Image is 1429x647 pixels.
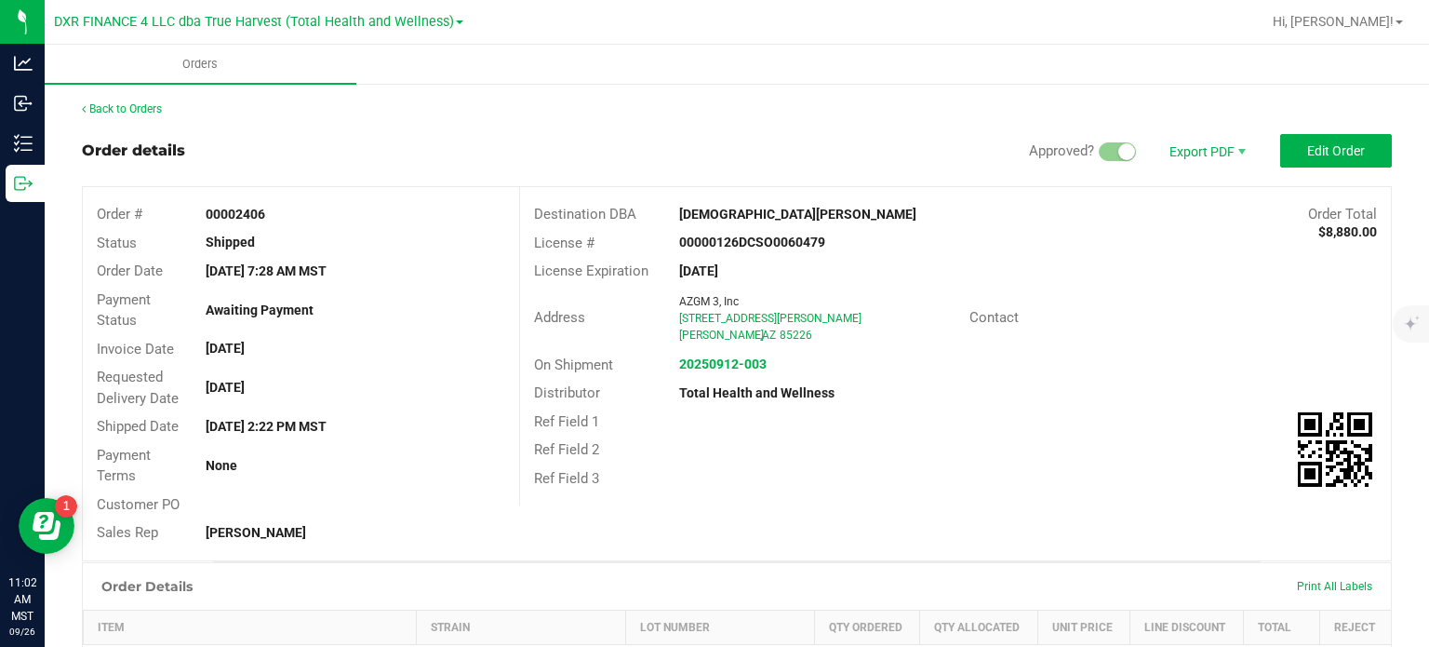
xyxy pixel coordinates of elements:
inline-svg: Analytics [14,54,33,73]
strong: [DATE] 7:28 AM MST [206,263,327,278]
span: Orders [157,56,243,73]
span: Sales Rep [97,524,158,541]
li: Export PDF [1150,134,1262,168]
span: Payment Status [97,291,151,330]
strong: [PERSON_NAME] [206,525,306,540]
span: AZGM 3, Inc [679,295,739,308]
strong: None [206,458,237,473]
span: Hi, [PERSON_NAME]! [1273,14,1394,29]
qrcode: 00002406 [1298,412,1372,487]
span: Ref Field 2 [534,441,599,458]
span: Ref Field 3 [534,470,599,487]
span: Customer PO [97,496,180,513]
span: Order Total [1308,206,1377,222]
a: Back to Orders [82,102,162,115]
p: 09/26 [8,625,36,639]
span: Approved? [1029,142,1094,159]
a: Orders [45,45,356,84]
span: Address [534,309,585,326]
span: Order Date [97,263,163,279]
strong: 00002406 [206,207,265,222]
th: Lot Number [626,610,814,644]
inline-svg: Inventory [14,134,33,153]
span: Destination DBA [534,206,636,222]
div: Order details [82,140,185,162]
span: Print All Labels [1297,580,1372,593]
strong: [DATE] 2:22 PM MST [206,419,327,434]
th: Qty Ordered [814,610,920,644]
a: 20250912-003 [679,357,767,371]
img: Scan me! [1298,412,1372,487]
strong: [DEMOGRAPHIC_DATA][PERSON_NAME] [679,207,916,222]
button: Edit Order [1280,134,1392,168]
strong: Shipped [206,235,255,249]
span: Status [97,235,137,251]
th: Qty Allocated [920,610,1038,644]
span: 85226 [780,329,812,342]
span: On Shipment [534,357,613,373]
span: DXR FINANCE 4 LLC dba True Harvest (Total Health and Wellness) [54,14,454,30]
strong: Awaiting Payment [206,303,314,317]
th: Line Discount [1130,610,1244,644]
strong: Total Health and Wellness [679,385,835,400]
span: Contact [969,309,1019,326]
span: Edit Order [1307,143,1365,158]
span: Payment Terms [97,447,151,485]
inline-svg: Outbound [14,174,33,193]
span: AZ [762,329,776,342]
iframe: Resource center [19,498,74,554]
strong: [DATE] [206,341,245,356]
span: Ref Field 1 [534,413,599,430]
span: Order # [97,206,142,222]
span: Shipped Date [97,418,179,435]
span: License Expiration [534,263,648,279]
p: 11:02 AM MST [8,574,36,625]
th: Item [84,610,417,644]
h1: Order Details [101,579,193,594]
span: [STREET_ADDRESS][PERSON_NAME] [679,312,861,325]
th: Strain [417,610,626,644]
th: Unit Price [1038,610,1130,644]
iframe: Resource center unread badge [55,495,77,518]
strong: [DATE] [679,263,718,278]
span: [PERSON_NAME] [679,329,764,342]
inline-svg: Inbound [14,94,33,113]
strong: 00000126DCSO0060479 [679,235,825,249]
th: Reject [1319,610,1391,644]
strong: $8,880.00 [1318,224,1377,239]
th: Total [1243,610,1319,644]
span: Requested Delivery Date [97,369,179,407]
span: , [760,329,762,342]
span: License # [534,235,594,251]
strong: [DATE] [206,380,245,395]
span: Invoice Date [97,341,174,357]
span: Distributor [534,384,600,401]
